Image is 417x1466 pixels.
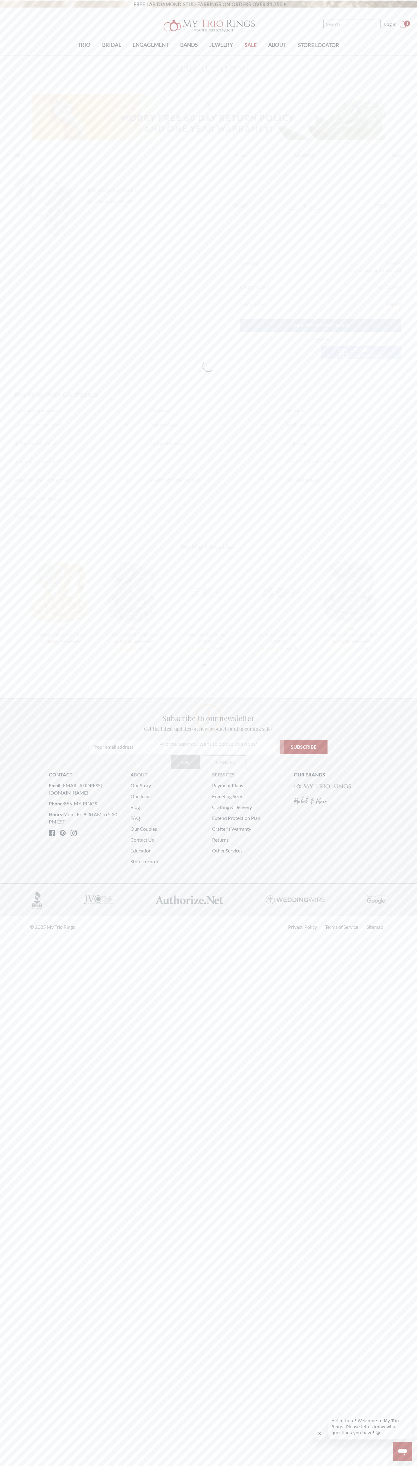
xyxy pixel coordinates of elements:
iframe: Button to launch messaging window [393,1442,412,1461]
a: JEWELRY [204,35,239,55]
a: My Trio Rings [121,16,296,35]
span: Are you sure you want to delete this item? [160,740,257,747]
h3: Subscribe to our newsletter [89,712,327,723]
span: 1 [404,21,410,27]
h3: Our Brands [294,771,368,778]
a: Free Ring Sizer [212,793,243,799]
span: ENGAGEMENT [133,41,169,49]
strong: Email: [49,782,61,788]
input: Search and use arrows or TAB to navigate results [323,20,381,28]
span: STORE LOCATOR [298,41,339,49]
a: Terms of Service [325,924,358,930]
li: [EMAIL_ADDRESS][DOMAIN_NAME] [49,782,123,796]
svg: cart.cart_preview [400,21,406,27]
a: Cart with 0 items [400,21,410,28]
a: Our Team [130,793,151,799]
p: © 2025 My Trio Rings [30,923,75,931]
a: Education [130,848,152,853]
iframe: Close message [313,1427,325,1439]
img: Authorize [155,895,224,904]
img: Google Reviews [367,895,385,904]
a: Crafter's Warranty [212,826,251,832]
a: Contact Us [130,837,154,842]
a: Our Story [130,782,151,788]
a: Returns [212,837,229,842]
a: FAQ [130,815,140,821]
span: BRIDAL [102,41,121,49]
button: submenu toggle [186,55,192,56]
a: Extend Protection Plan [212,815,260,821]
button: submenu toggle [218,55,224,56]
img: Mabel&Main brand logo [294,796,327,805]
button: submenu toggle [148,55,154,56]
button: OK [171,755,201,769]
span: BANDS [180,41,198,49]
button: submenu toggle [274,55,280,56]
a: ABOUT [262,35,292,55]
a: ENGAGEMENT [127,35,174,55]
a: SALE [239,36,262,55]
a: Log in [384,21,397,28]
input: Subscribe [280,740,328,754]
a: Blog [130,804,140,810]
h3: About [130,771,205,778]
span: JEWELRY [209,41,233,49]
a: Payment Plans [212,782,243,788]
a: Our Couples [130,826,157,832]
a: BRIDAL [96,35,127,55]
span: ABOUT [268,41,286,49]
a: TRIO [72,35,96,55]
li: 855-MY-RINGS [49,800,123,807]
a: BANDS [174,35,203,55]
img: jvc [84,895,114,904]
a: STORE LOCATOR [292,36,345,55]
button: submenu toggle [81,55,87,56]
a: Crafting & Delivery [212,804,252,810]
img: accredited business logo [32,891,42,909]
input: Your email address [89,740,276,754]
a: Other Services [212,848,243,853]
button: Cancel [205,755,246,769]
span: SALE [245,41,257,49]
p: Get the latest updates on new products and upcoming sales [89,725,327,732]
a: Sitemap [366,924,383,930]
iframe: Message from company [328,1414,412,1439]
strong: Hours: [49,811,63,817]
a: Store Locator [130,858,158,864]
img: Weddingwire [266,895,325,904]
img: My Trio Rings [160,16,257,35]
span: TRIO [78,41,90,49]
strong: Phone: [49,801,64,806]
h3: Contact [49,771,123,778]
div: ! [205,705,212,729]
a: Privacy Policy [288,924,317,930]
img: My Trio Rings brand logo [294,784,351,789]
button: submenu toggle [108,55,114,56]
li: Mon - Fri 9:30 AM to 5:30 PM EST [49,811,123,825]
